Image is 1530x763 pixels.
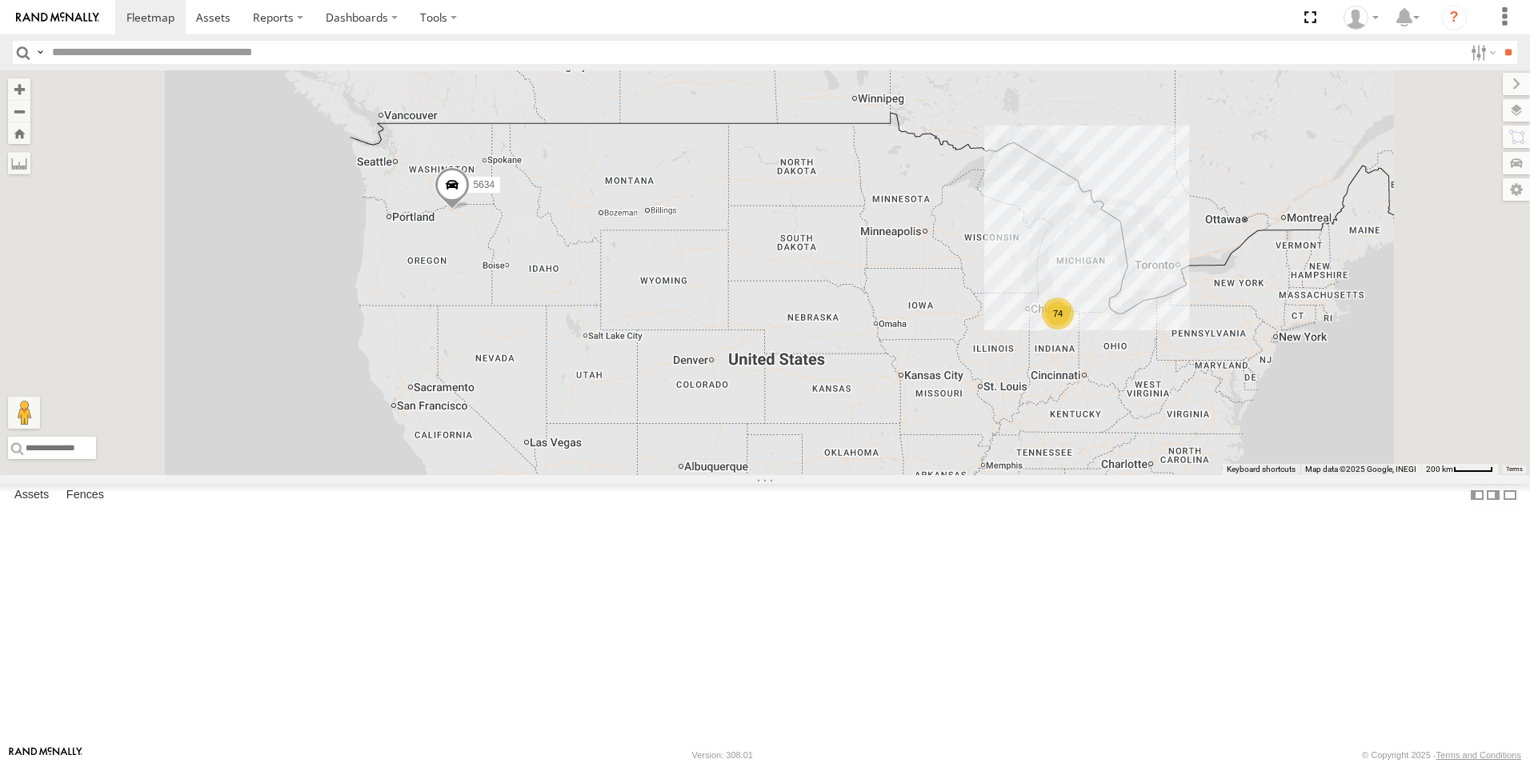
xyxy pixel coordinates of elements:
a: Visit our Website [9,747,82,763]
span: Map data ©2025 Google, INEGI [1305,465,1416,473]
label: Dock Summary Table to the Right [1485,484,1501,507]
span: 5634 [473,179,495,190]
img: rand-logo.svg [16,12,99,23]
i: ? [1441,5,1467,30]
div: Kari Temple [1338,6,1384,30]
button: Zoom in [8,78,30,100]
a: Terms (opens in new tab) [1506,466,1523,473]
button: Keyboard shortcuts [1227,464,1296,475]
label: Dock Summary Table to the Left [1469,484,1485,507]
label: Measure [8,152,30,174]
a: Terms and Conditions [1436,750,1521,760]
label: Fences [58,484,112,506]
span: 200 km [1426,465,1453,473]
button: Zoom out [8,100,30,122]
label: Search Query [34,41,46,64]
label: Search Filter Options [1464,41,1499,64]
div: Version: 308.01 [692,750,753,760]
button: Zoom Home [8,122,30,144]
div: © Copyright 2025 - [1362,750,1521,760]
button: Map Scale: 200 km per 46 pixels [1421,464,1498,475]
button: Drag Pegman onto the map to open Street View [8,397,40,429]
label: Assets [6,484,57,506]
label: Hide Summary Table [1502,484,1518,507]
div: 74 [1042,298,1074,330]
label: Map Settings [1503,178,1530,201]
